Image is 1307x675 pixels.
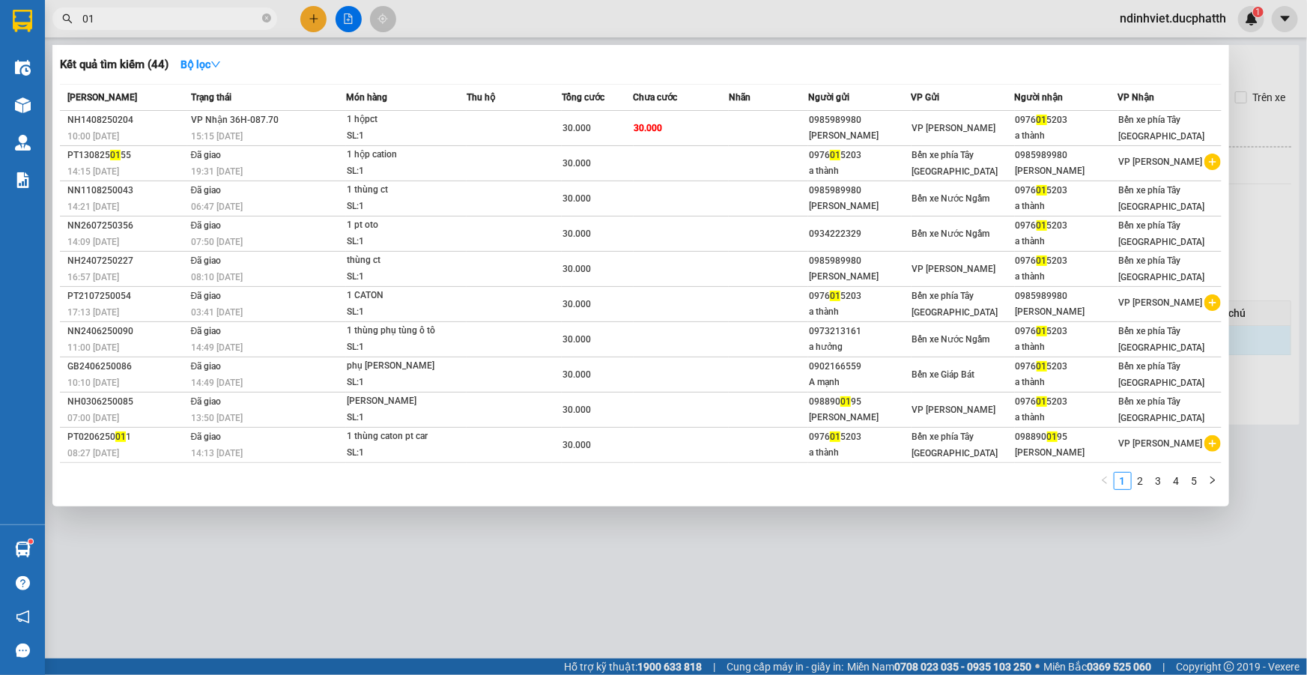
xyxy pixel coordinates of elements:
[809,410,911,426] div: [PERSON_NAME]
[562,299,591,309] span: 30.000
[1037,255,1047,266] span: 01
[191,220,222,231] span: Đã giao
[809,253,911,269] div: 0985989980
[809,394,911,410] div: 098890 95
[191,150,222,160] span: Đã giao
[809,304,911,320] div: a thành
[562,369,591,380] span: 30.000
[1115,473,1131,489] a: 1
[1016,359,1118,375] div: 0976 5203
[191,272,243,282] span: 08:10 [DATE]
[809,339,911,355] div: a hưởng
[347,323,459,339] div: 1 thùng phụ tùng ô tô
[191,361,222,372] span: Đã giao
[67,237,119,247] span: 14:09 [DATE]
[67,112,187,128] div: NH1408250204
[1168,472,1186,490] li: 4
[191,131,243,142] span: 15:15 [DATE]
[562,334,591,345] span: 30.000
[1119,326,1205,353] span: Bến xe phía Tây [GEOGRAPHIC_DATA]
[729,92,750,103] span: Nhãn
[634,92,678,103] span: Chưa cước
[467,92,495,103] span: Thu hộ
[347,445,459,461] div: SL: 1
[1016,445,1118,461] div: [PERSON_NAME]
[830,150,840,160] span: 01
[191,413,243,423] span: 13:50 [DATE]
[67,218,187,234] div: NN2607250356
[809,375,911,390] div: A mạnh
[1016,429,1118,445] div: 098890 95
[191,237,243,247] span: 07:50 [DATE]
[347,128,459,145] div: SL: 1
[1016,148,1118,163] div: 0985989980
[191,166,243,177] span: 19:31 [DATE]
[191,326,222,336] span: Đã giao
[809,288,911,304] div: 0976 5203
[809,112,911,128] div: 0985989980
[191,255,222,266] span: Đã giao
[912,123,996,133] span: VP [PERSON_NAME]
[1016,112,1118,128] div: 0976 5203
[809,324,911,339] div: 0973213161
[347,288,459,304] div: 1 CATON
[16,576,30,590] span: question-circle
[347,217,459,234] div: 1 pt oto
[191,185,222,196] span: Đã giao
[347,199,459,215] div: SL: 1
[15,60,31,76] img: warehouse-icon
[1119,297,1203,308] span: VP [PERSON_NAME]
[262,13,271,22] span: close-circle
[1016,394,1118,410] div: 0976 5203
[1132,472,1150,490] li: 2
[347,147,459,163] div: 1 hộp cation
[191,378,243,388] span: 14:49 [DATE]
[191,92,231,103] span: Trạng thái
[1100,476,1109,485] span: left
[67,272,119,282] span: 16:57 [DATE]
[347,182,459,199] div: 1 thùng ct
[809,148,911,163] div: 0976 5203
[1119,255,1205,282] span: Bến xe phía Tây [GEOGRAPHIC_DATA]
[809,163,911,179] div: a thành
[912,193,990,204] span: Bến xe Nước Ngầm
[67,307,119,318] span: 17:13 [DATE]
[912,291,998,318] span: Bến xe phía Tây [GEOGRAPHIC_DATA]
[15,135,31,151] img: warehouse-icon
[347,375,459,391] div: SL: 1
[191,291,222,301] span: Đã giao
[562,123,591,133] span: 30.000
[67,92,137,103] span: [PERSON_NAME]
[16,610,30,624] span: notification
[67,429,187,445] div: PT0206250 1
[562,193,591,204] span: 30.000
[347,429,459,445] div: 1 thùng caton pt car
[1016,199,1118,214] div: a thành
[347,163,459,180] div: SL: 1
[16,644,30,658] span: message
[562,158,591,169] span: 30.000
[1037,361,1047,372] span: 01
[1150,472,1168,490] li: 3
[1119,361,1205,388] span: Bến xe phía Tây [GEOGRAPHIC_DATA]
[1016,339,1118,355] div: a thành
[1016,324,1118,339] div: 0976 5203
[67,148,187,163] div: PT130825 55
[809,199,911,214] div: [PERSON_NAME]
[1132,473,1149,489] a: 2
[62,13,73,24] span: search
[1208,476,1217,485] span: right
[115,432,126,442] span: 01
[912,334,990,345] span: Bến xe Nước Ngầm
[347,358,459,375] div: phụ [PERSON_NAME]
[67,166,119,177] span: 14:15 [DATE]
[67,359,187,375] div: GB2406250086
[347,269,459,285] div: SL: 1
[809,359,911,375] div: 0902166559
[13,10,32,32] img: logo-vxr
[1016,288,1118,304] div: 0985989980
[1037,396,1047,407] span: 01
[67,131,119,142] span: 10:00 [DATE]
[1096,472,1114,490] li: Previous Page
[191,396,222,407] span: Đã giao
